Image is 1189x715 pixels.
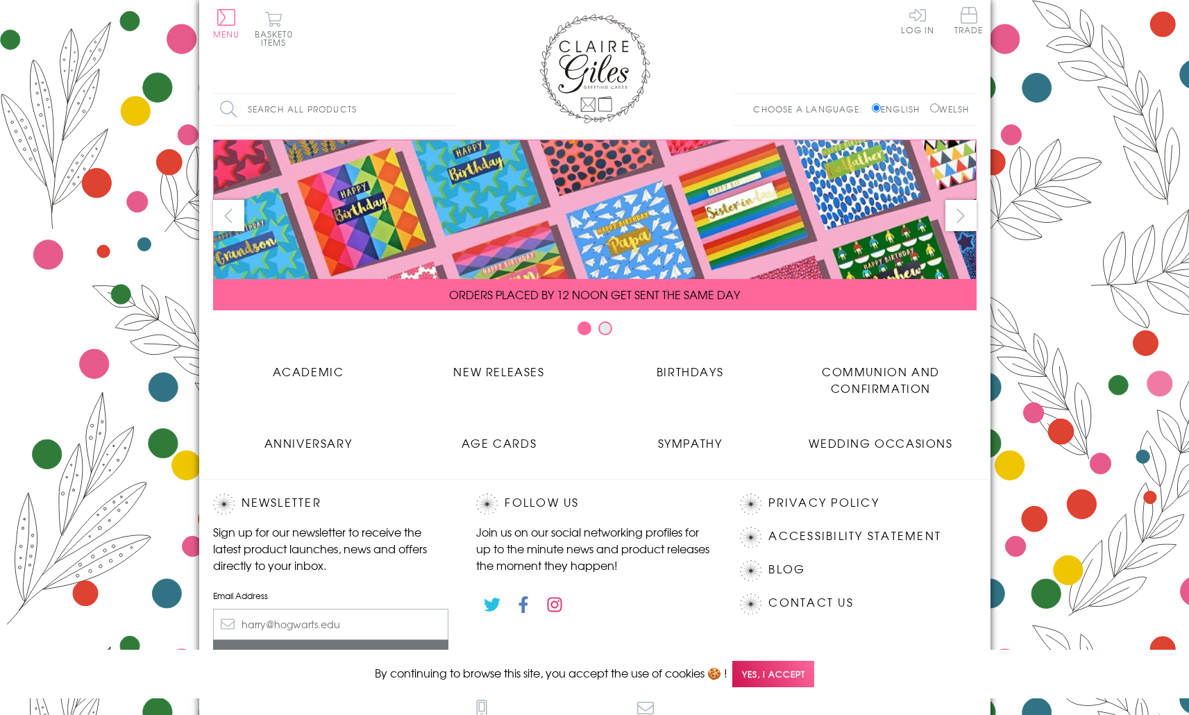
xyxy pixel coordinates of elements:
button: Menu [213,9,240,38]
a: Academic [213,353,404,380]
a: Birthdays [595,353,786,380]
a: New Releases [404,353,595,380]
a: Accessibility Statement [768,527,941,546]
span: Communion and Confirmation [822,363,940,396]
a: Age Cards [404,424,595,451]
span: Sympathy [658,435,723,451]
label: Email Address [213,589,449,602]
p: Sign up for our newsletter to receive the latest product launches, news and offers directly to yo... [213,523,449,573]
label: English [872,103,927,115]
a: Anniversary [213,424,404,451]
a: Contact Us [768,594,853,612]
a: Privacy Policy [768,494,879,512]
span: Wedding Occasions [809,435,952,451]
button: prev [213,200,244,231]
span: Anniversary [264,435,353,451]
img: Claire Giles Greetings Cards [539,14,650,124]
div: Carousel Pagination [213,321,977,342]
span: Academic [273,363,344,380]
button: next [945,200,977,231]
button: Carousel Page 1 (Current Slide) [577,321,591,335]
span: ORDERS PLACED BY 12 NOON GET SENT THE SAME DAY [449,286,740,303]
span: Age Cards [462,435,537,451]
a: Trade [954,7,984,37]
span: 0 items [261,28,293,49]
p: Join us on our social networking profiles for up to the minute news and product releases the mome... [476,523,712,573]
input: English [872,103,881,112]
button: Basket0 items [255,11,293,47]
label: Welsh [930,103,970,115]
input: Welsh [930,103,939,112]
p: Choose a language: [753,103,869,115]
span: Menu [213,28,240,40]
a: Communion and Confirmation [786,353,977,396]
span: New Releases [453,363,544,380]
h2: Newsletter [213,494,449,514]
span: Birthdays [657,363,723,380]
a: Log In [901,7,934,34]
a: Wedding Occasions [786,424,977,451]
input: Search all products [213,94,456,125]
input: harry@hogwarts.edu [213,609,449,640]
input: Search [442,94,456,125]
span: Trade [954,7,984,34]
span: Yes, I accept [732,661,814,688]
a: Blog [768,560,805,579]
input: Subscribe [213,640,449,671]
button: Carousel Page 2 [598,321,612,335]
h2: Follow Us [476,494,712,514]
a: Sympathy [595,424,786,451]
